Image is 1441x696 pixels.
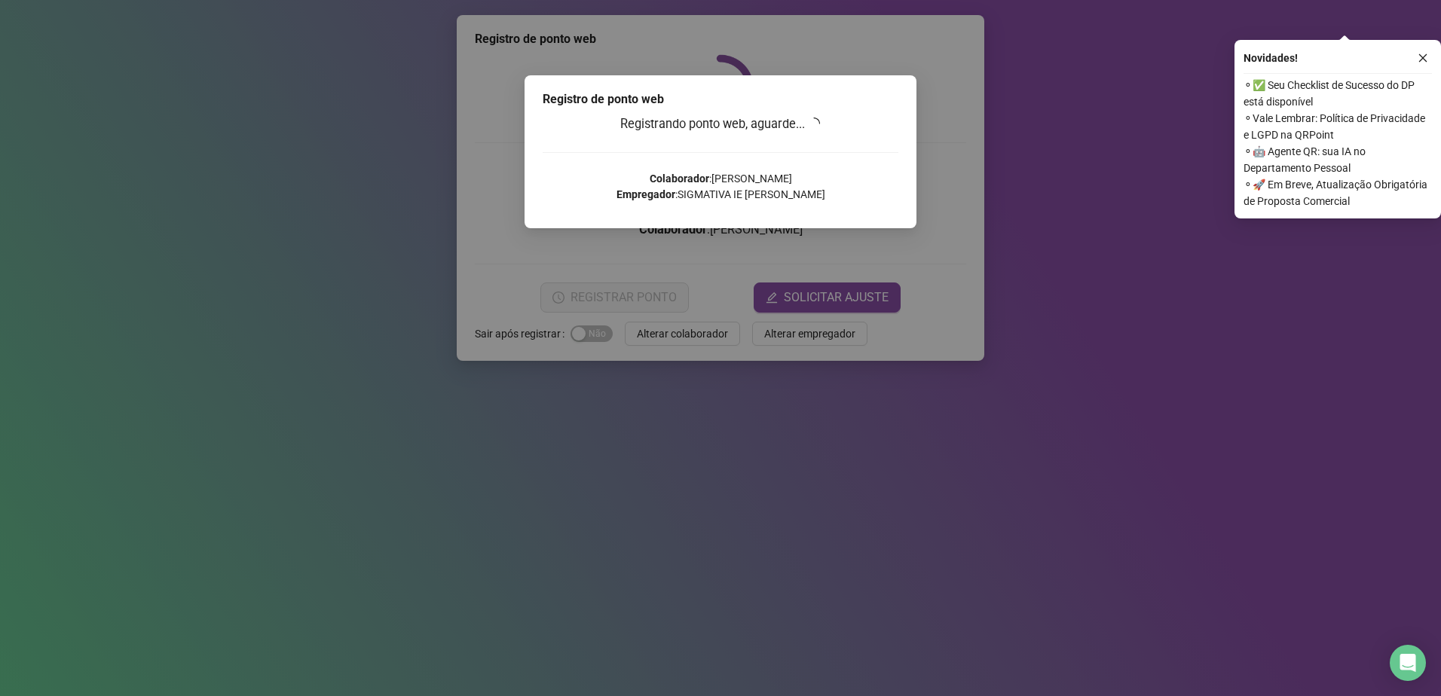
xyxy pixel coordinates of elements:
span: loading [808,117,821,130]
strong: Empregador [616,188,675,200]
span: ⚬ 🤖 Agente QR: sua IA no Departamento Pessoal [1244,143,1432,176]
span: ⚬ ✅ Seu Checklist de Sucesso do DP está disponível [1244,77,1432,110]
h3: Registrando ponto web, aguarde... [543,114,898,134]
div: Open Intercom Messenger [1390,645,1426,681]
span: Novidades ! [1244,50,1298,66]
p: : [PERSON_NAME] : SIGMATIVA IE [PERSON_NAME] [543,171,898,203]
div: Registro de ponto web [543,90,898,108]
span: ⚬ Vale Lembrar: Política de Privacidade e LGPD na QRPoint [1244,110,1432,143]
span: ⚬ 🚀 Em Breve, Atualização Obrigatória de Proposta Comercial [1244,176,1432,209]
strong: Colaborador [650,172,709,185]
span: close [1418,53,1428,63]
